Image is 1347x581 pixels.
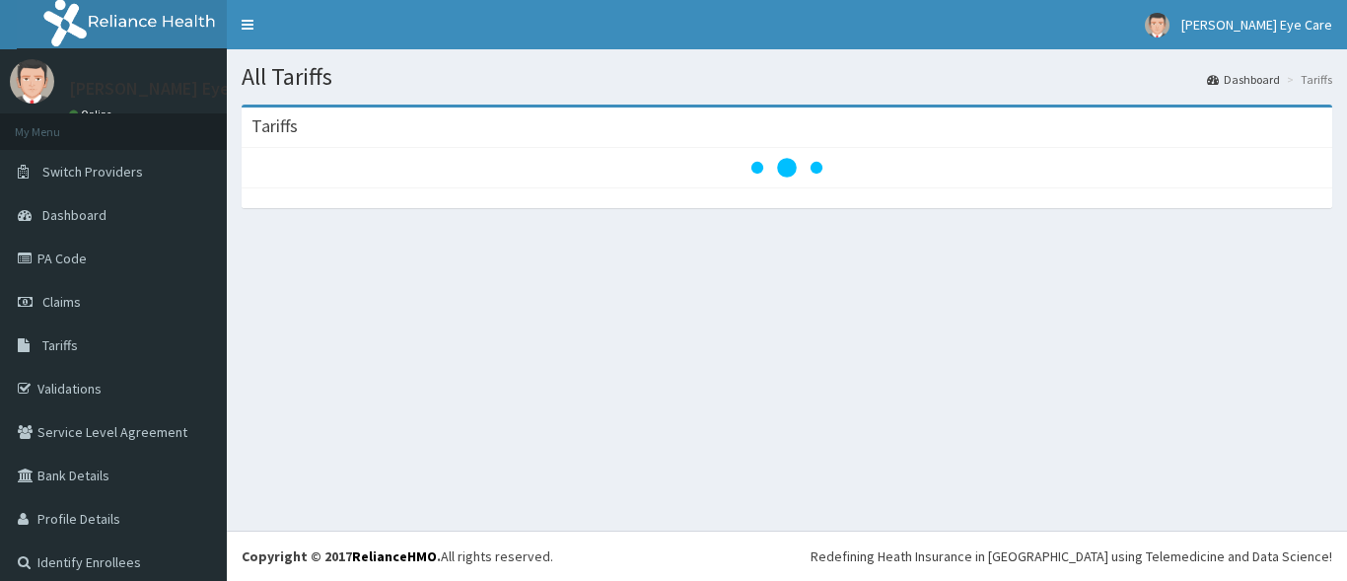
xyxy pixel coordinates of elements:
[1282,71,1332,88] li: Tariffs
[42,293,81,311] span: Claims
[42,206,106,224] span: Dashboard
[69,108,116,121] a: Online
[352,547,437,565] a: RelianceHMO
[42,336,78,354] span: Tariffs
[227,531,1347,581] footer: All rights reserved.
[242,547,441,565] strong: Copyright © 2017 .
[10,59,54,104] img: User Image
[251,117,298,135] h3: Tariffs
[242,64,1332,90] h1: All Tariffs
[42,163,143,181] span: Switch Providers
[1207,71,1280,88] a: Dashboard
[811,546,1332,566] div: Redefining Heath Insurance in [GEOGRAPHIC_DATA] using Telemedicine and Data Science!
[1145,13,1170,37] img: User Image
[1181,16,1332,34] span: [PERSON_NAME] Eye Care
[69,80,268,98] p: [PERSON_NAME] Eye Care
[747,128,826,207] svg: audio-loading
